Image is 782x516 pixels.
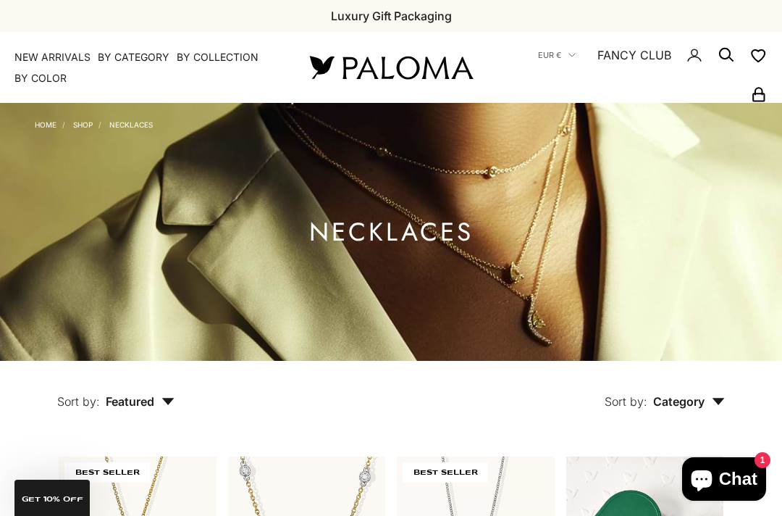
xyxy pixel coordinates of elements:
span: EUR € [538,49,561,62]
summary: By Color [14,71,67,86]
a: FANCY CLUB [597,46,671,64]
nav: Breadcrumb [35,117,153,129]
button: Sort by: Featured [24,361,208,422]
nav: Primary navigation [14,50,275,86]
p: Luxury Gift Packaging [331,7,452,25]
button: Sort by: Category [571,361,758,422]
div: GET 10% Off [14,480,90,516]
summary: By Category [98,50,169,64]
a: Necklaces [109,120,153,129]
span: BEST SELLER [403,462,488,483]
span: Sort by: [605,394,647,409]
h1: Necklaces [309,223,474,241]
a: NEW ARRIVALS [14,50,91,64]
span: Category [653,394,725,409]
span: Featured [106,394,175,409]
a: Shop [73,120,93,129]
button: EUR € [538,49,576,62]
span: Sort by: [57,394,100,409]
summary: By Collection [177,50,258,64]
span: GET 10% Off [22,496,83,503]
a: Home [35,120,56,129]
inbox-online-store-chat: Shopify online store chat [678,457,770,504]
nav: Secondary navigation [507,32,768,103]
span: BEST SELLER [64,462,150,483]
